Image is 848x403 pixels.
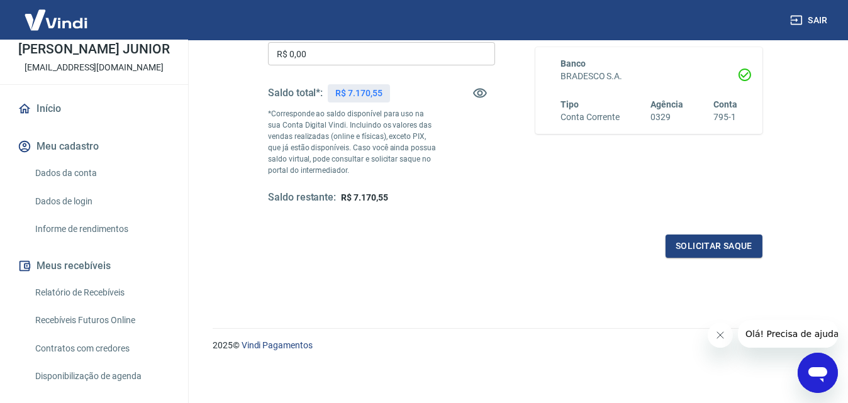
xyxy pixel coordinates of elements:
[30,336,173,362] a: Contratos com credores
[30,307,173,333] a: Recebíveis Futuros Online
[15,252,173,280] button: Meus recebíveis
[30,280,173,306] a: Relatório de Recebíveis
[713,111,737,124] h6: 795-1
[650,111,683,124] h6: 0329
[561,111,620,124] h6: Conta Corrente
[713,99,737,109] span: Conta
[242,340,313,350] a: Vindi Pagamentos
[15,95,173,123] a: Início
[268,191,336,204] h5: Saldo restante:
[561,58,586,69] span: Banco
[268,87,323,99] h5: Saldo total*:
[341,192,388,202] span: R$ 7.170,55
[30,160,173,186] a: Dados da conta
[8,9,106,19] span: Olá! Precisa de ajuda?
[30,363,173,389] a: Disponibilização de agenda
[798,353,838,393] iframe: Botão para abrir a janela de mensagens
[561,70,737,83] h6: BRADESCO S.A.
[25,61,164,74] p: [EMAIL_ADDRESS][DOMAIN_NAME]
[650,99,683,109] span: Agência
[708,323,733,348] iframe: Fechar mensagem
[561,99,579,109] span: Tipo
[15,133,173,160] button: Meu cadastro
[738,320,838,348] iframe: Mensagem da empresa
[788,9,833,32] button: Sair
[268,108,438,176] p: *Corresponde ao saldo disponível para uso na sua Conta Digital Vindi. Incluindo os valores das ve...
[18,43,169,56] p: [PERSON_NAME] JUNIOR
[15,1,97,39] img: Vindi
[30,189,173,214] a: Dados de login
[213,339,818,352] p: 2025 ©
[30,216,173,242] a: Informe de rendimentos
[666,235,762,258] button: Solicitar saque
[335,87,382,100] p: R$ 7.170,55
